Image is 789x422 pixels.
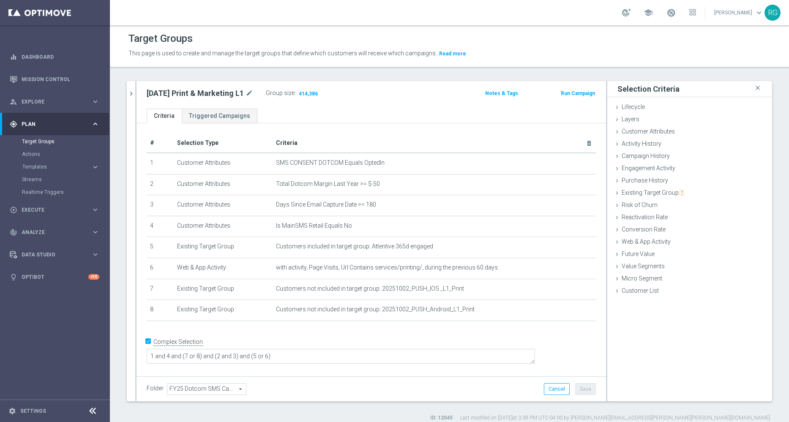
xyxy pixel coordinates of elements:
[91,120,99,128] i: keyboard_arrow_right
[9,251,100,258] button: Data Studio keyboard_arrow_right
[147,153,174,174] td: 1
[22,230,91,235] span: Analyze
[10,98,17,106] i: person_search
[153,338,203,346] label: Complex Selection
[147,300,174,321] td: 8
[764,5,781,21] div: RG
[10,120,17,128] i: gps_fixed
[147,385,164,392] label: Folder
[22,135,109,148] div: Target Groups
[10,206,17,214] i: play_circle_outline
[22,189,88,196] a: Realtime Triggers
[560,89,596,98] button: Run Campaign
[622,287,659,294] span: Customer List
[9,76,100,83] div: Mission Control
[10,266,99,288] div: Optibot
[174,195,273,216] td: Customer Attributes
[182,109,257,123] a: Triggered Campaigns
[91,98,99,106] i: keyboard_arrow_right
[147,195,174,216] td: 3
[88,274,99,280] div: +10
[276,243,433,250] span: Customers included in target group: Attentive 365d engaged
[246,88,253,98] i: mode_edit
[484,89,519,98] button: Notes & Tags
[22,148,109,161] div: Actions
[622,177,668,184] span: Purchase History
[622,189,685,196] span: Existing Target Group
[713,6,764,19] a: [PERSON_NAME]keyboard_arrow_down
[622,165,675,172] span: Engagement Activity
[10,273,17,281] i: lightbulb
[128,50,437,57] span: This page is used to create and manage the target groups that define which customers will receive...
[544,383,570,395] button: Cancel
[22,161,109,173] div: Templates
[276,159,385,166] span: SMS CONSENT DOTCOM Equals OptedIn
[622,250,655,257] span: Future Value
[9,207,100,213] button: play_circle_outline Execute keyboard_arrow_right
[91,163,99,171] i: keyboard_arrow_right
[174,153,273,174] td: Customer Attributes
[174,258,273,279] td: Web & App Activity
[91,206,99,214] i: keyboard_arrow_right
[644,8,653,17] span: school
[295,90,296,97] label: :
[622,201,658,208] span: Risk of Churn
[147,88,244,98] h2: [DATE] Print & Marketing L1
[128,33,193,45] h1: Target Groups
[22,99,91,104] span: Explore
[622,152,670,159] span: Campaign History
[22,266,88,288] a: Optibot
[430,414,453,422] label: ID: 12045
[276,264,498,271] span: with activity, Page Visits, Url Contains services/printing/, during the previous 60 days
[10,46,99,68] div: Dashboard
[91,250,99,259] i: keyboard_arrow_right
[10,68,99,90] div: Mission Control
[147,237,174,258] td: 5
[276,285,464,292] span: Customers not included in target group: 20251002_PUSH_IOS _L1_Print
[147,279,174,300] td: 7
[622,103,645,110] span: Lifecycle
[91,228,99,236] i: keyboard_arrow_right
[22,138,88,145] a: Target Groups
[9,121,100,128] button: gps_fixed Plan keyboard_arrow_right
[9,98,100,105] button: person_search Explore keyboard_arrow_right
[9,54,100,60] button: equalizer Dashboard
[8,407,16,415] i: settings
[622,140,661,147] span: Activity History
[266,90,295,97] label: Group size
[9,274,100,280] button: lightbulb Optibot +10
[22,186,109,199] div: Realtime Triggers
[276,306,475,313] span: Customers not included in target group: 20251002_PUSH_Android_L1_Print
[10,229,17,236] i: track_changes
[586,140,592,147] i: delete_forever
[22,68,99,90] a: Mission Control
[276,180,380,188] span: Total Dotcom Margin Last Year >= $-50
[174,133,273,153] th: Selection Type
[174,300,273,321] td: Existing Target Group
[20,408,46,414] a: Settings
[622,263,665,270] span: Value Segments
[22,164,91,169] div: Templates
[9,229,100,236] button: track_changes Analyze keyboard_arrow_right
[22,163,100,170] button: Templates keyboard_arrow_right
[298,90,319,98] span: 414,386
[10,98,91,106] div: Explore
[10,206,91,214] div: Execute
[127,90,135,98] i: chevron_right
[10,229,91,236] div: Analyze
[10,251,91,259] div: Data Studio
[22,176,88,183] a: Streams
[174,279,273,300] td: Existing Target Group
[10,53,17,61] i: equalizer
[622,116,639,123] span: Layers
[22,173,109,186] div: Streams
[174,174,273,195] td: Customer Attributes
[276,201,376,208] span: Days Since Email Capture Date >= 180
